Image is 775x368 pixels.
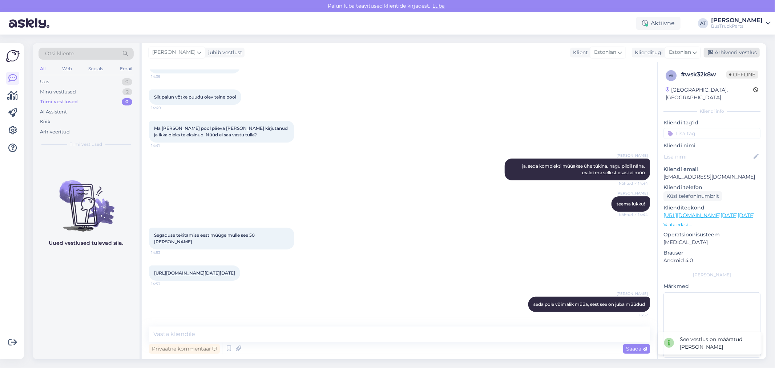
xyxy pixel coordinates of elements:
[711,23,763,29] div: BusTruckParts
[617,191,648,196] span: [PERSON_NAME]
[636,17,681,30] div: Aktiivne
[154,270,235,276] a: [URL][DOMAIN_NAME][DATE][DATE]
[522,163,646,175] span: ja, seda komplekti müüakse ühe tükina, nagu pildil näha, eraldi me sellest osasi ei müü
[663,108,760,115] div: Kliendi info
[663,173,760,181] p: [EMAIL_ADDRESS][DOMAIN_NAME]
[122,88,132,96] div: 2
[61,64,73,73] div: Web
[666,86,753,101] div: [GEOGRAPHIC_DATA], [GEOGRAPHIC_DATA]
[698,18,708,28] div: AT
[617,153,648,158] span: [PERSON_NAME]
[619,181,648,186] span: Nähtud ✓ 14:44
[663,231,760,239] p: Operatsioonisüsteem
[711,17,771,29] a: [PERSON_NAME]BusTruckParts
[594,48,616,56] span: Estonian
[680,336,756,351] div: See vestlus on määratud [PERSON_NAME]
[118,64,134,73] div: Email
[619,212,648,217] span: Nähtud ✓ 14:44
[663,142,760,149] p: Kliendi nimi
[663,165,760,173] p: Kliendi email
[151,105,178,111] span: 14:40
[663,249,760,257] p: Brauser
[40,98,78,105] div: Tiimi vestlused
[151,74,178,79] span: 14:39
[6,49,20,63] img: Askly Logo
[49,239,124,247] p: Uued vestlused tulevad siia.
[726,71,758,79] span: Offline
[570,49,588,56] div: Klient
[669,73,674,78] span: w
[40,88,76,96] div: Minu vestlused
[663,184,760,191] p: Kliendi telefon
[40,78,49,85] div: Uus
[122,78,132,85] div: 0
[663,191,722,201] div: Küsi telefoninumbrit
[70,141,102,148] span: Tiimi vestlused
[151,250,178,255] span: 14:53
[40,108,67,116] div: AI Assistent
[663,128,760,139] input: Lisa tag
[122,98,132,105] div: 0
[663,239,760,246] p: [MEDICAL_DATA]
[663,272,760,278] div: [PERSON_NAME]
[617,201,645,207] span: teema lukku!
[431,3,447,9] span: Luba
[663,212,755,219] a: [URL][DOMAIN_NAME][DATE][DATE]
[617,291,648,296] span: [PERSON_NAME]
[205,49,242,56] div: juhib vestlust
[33,167,140,233] img: No chats
[154,94,236,100] span: Siit palun võtke puudu olev teine pool
[704,48,760,57] div: Arhiveeri vestlus
[663,257,760,264] p: Android 4.0
[711,17,763,23] div: [PERSON_NAME]
[152,48,195,56] span: [PERSON_NAME]
[39,64,47,73] div: All
[621,312,648,318] span: 16:57
[149,344,220,354] div: Privaatne kommentaar
[154,232,256,244] span: Segaduse tekitamise eest müüge mulle see 50 [PERSON_NAME]
[626,345,647,352] span: Saada
[681,70,726,79] div: # wsk32k8w
[40,128,70,136] div: Arhiveeritud
[45,50,74,57] span: Otsi kliente
[151,143,178,148] span: 14:41
[669,48,691,56] span: Estonian
[533,301,645,307] span: seda pole võimalik müüa, sest see on juba müüdud
[87,64,105,73] div: Socials
[40,118,51,125] div: Kõik
[154,125,289,137] span: Ma [PERSON_NAME] pool päeva [PERSON_NAME] kirjutanud ja ikka oleks te eksinud. Nüüd ei saa vastu ...
[664,153,752,161] input: Lisa nimi
[632,49,663,56] div: Klienditugi
[663,283,760,290] p: Märkmed
[663,119,760,127] p: Kliendi tag'id
[151,281,178,287] span: 14:53
[663,221,760,228] p: Vaata edasi ...
[663,204,760,212] p: Klienditeekond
